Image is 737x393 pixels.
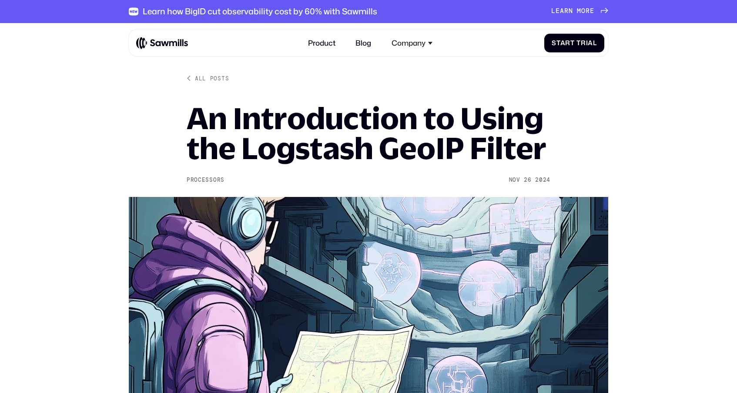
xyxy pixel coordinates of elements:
[524,177,531,183] div: 26
[187,103,550,163] h1: An Introduction to Using the Logstash GeoIP Filter
[302,33,341,53] a: Product
[551,7,608,15] a: Learn more
[143,7,377,17] div: Learn how BigID cut observability cost by 60% with Sawmills
[535,177,550,183] div: 2024
[187,75,229,82] a: All posts
[187,177,224,183] div: Processors
[544,33,604,52] a: Start Trial
[551,7,594,15] div: Learn more
[195,75,229,82] div: All posts
[350,33,377,53] a: Blog
[552,39,597,47] div: Start Trial
[392,38,425,47] div: Company
[509,177,520,183] div: Nov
